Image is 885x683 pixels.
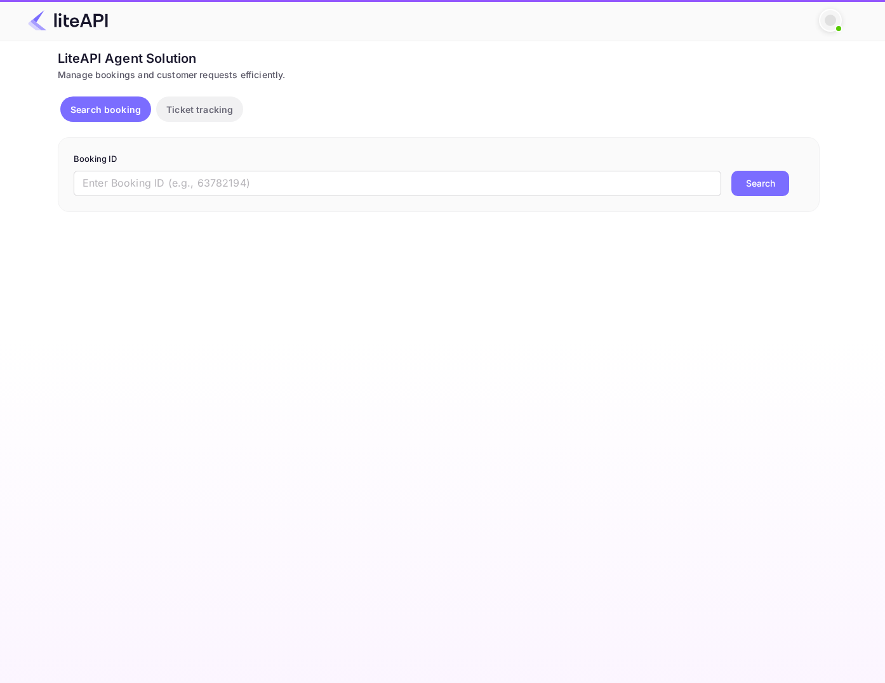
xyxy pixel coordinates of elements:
[166,103,233,116] p: Ticket tracking
[70,103,141,116] p: Search booking
[58,49,820,68] div: LiteAPI Agent Solution
[74,153,804,166] p: Booking ID
[58,68,820,81] div: Manage bookings and customer requests efficiently.
[28,10,108,30] img: LiteAPI Logo
[731,171,789,196] button: Search
[74,171,721,196] input: Enter Booking ID (e.g., 63782194)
